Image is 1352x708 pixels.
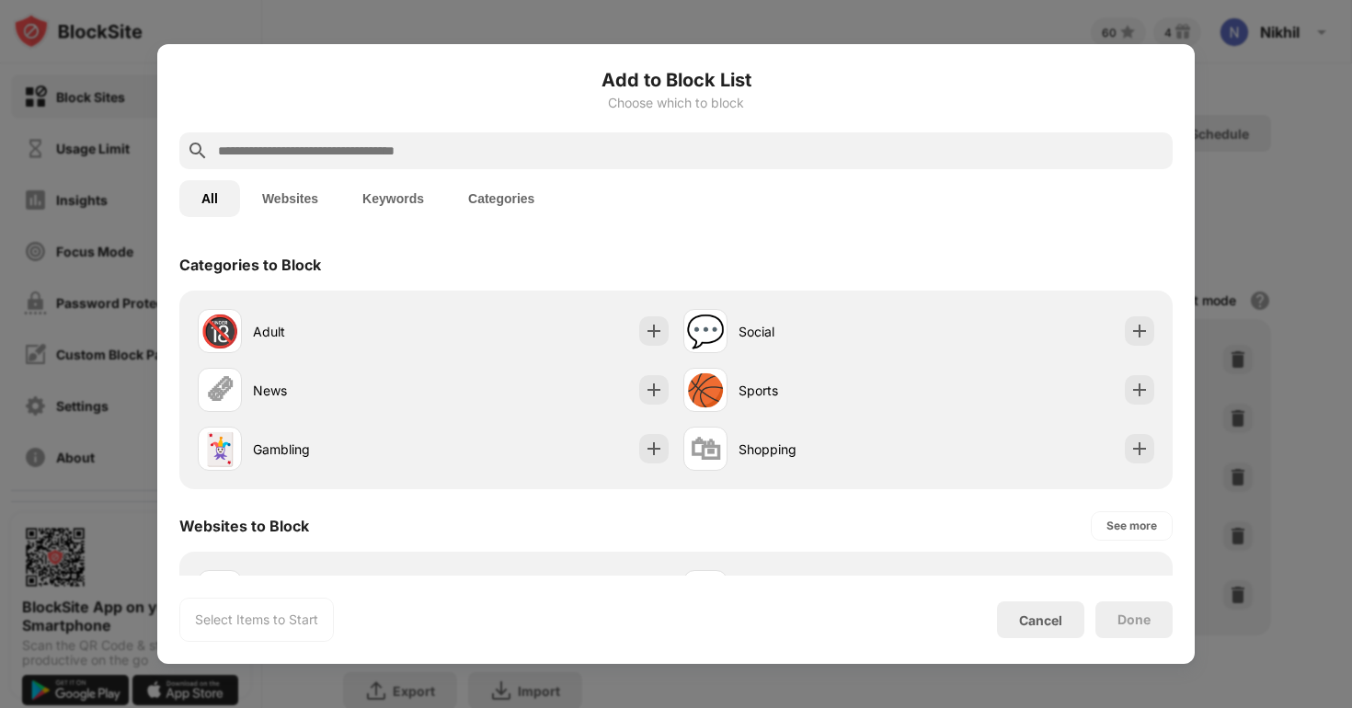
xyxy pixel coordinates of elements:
[240,180,340,217] button: Websites
[253,381,433,400] div: News
[195,611,318,629] div: Select Items to Start
[1106,517,1157,535] div: See more
[253,440,433,459] div: Gambling
[179,180,240,217] button: All
[739,322,919,341] div: Social
[686,313,725,350] div: 💬
[179,256,321,274] div: Categories to Block
[179,96,1173,110] div: Choose which to block
[204,371,235,409] div: 🗞
[201,313,239,350] div: 🔞
[253,322,433,341] div: Adult
[201,430,239,468] div: 🃏
[179,66,1173,94] h6: Add to Block List
[739,440,919,459] div: Shopping
[690,430,721,468] div: 🛍
[340,180,446,217] button: Keywords
[1117,612,1151,627] div: Done
[179,517,309,535] div: Websites to Block
[187,140,209,162] img: search.svg
[686,371,725,409] div: 🏀
[739,381,919,400] div: Sports
[446,180,556,217] button: Categories
[1019,612,1062,628] div: Cancel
